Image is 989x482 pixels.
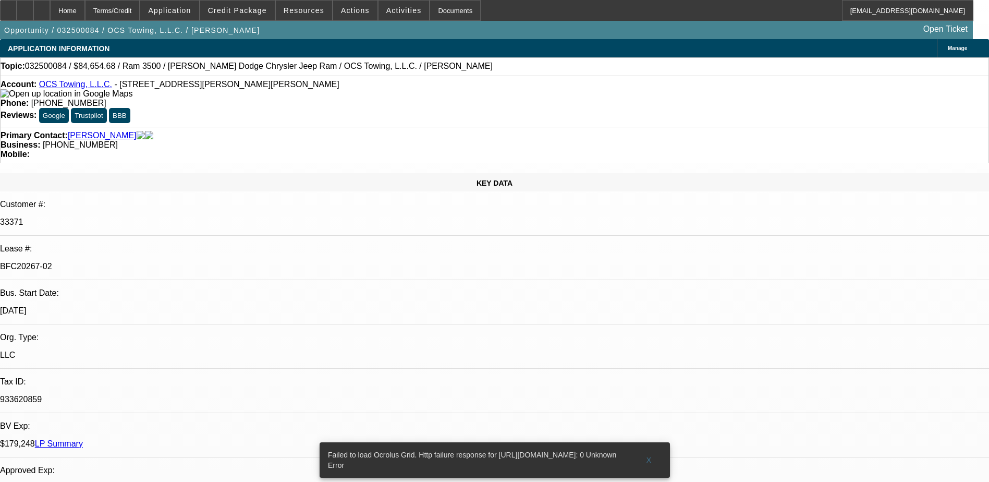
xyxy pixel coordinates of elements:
[1,131,68,140] strong: Primary Contact:
[31,99,106,107] span: [PHONE_NUMBER]
[1,150,30,159] strong: Mobile:
[646,456,652,464] span: X
[477,179,512,187] span: KEY DATA
[68,131,137,140] a: [PERSON_NAME]
[109,108,130,123] button: BBB
[320,442,632,478] div: Failed to load Ocrolus Grid. Http failure response for [URL][DOMAIN_NAME]: 0 Unknown Error
[200,1,275,20] button: Credit Package
[341,6,370,15] span: Actions
[948,45,967,51] span: Manage
[25,62,493,71] span: 032500084 / $84,654.68 / Ram 3500 / [PERSON_NAME] Dodge Chrysler Jeep Ram / OCS Towing, L.L.C. / ...
[276,1,332,20] button: Resources
[1,111,36,119] strong: Reviews:
[386,6,422,15] span: Activities
[208,6,267,15] span: Credit Package
[148,6,191,15] span: Application
[71,108,106,123] button: Trustpilot
[1,62,25,71] strong: Topic:
[378,1,430,20] button: Activities
[140,1,199,20] button: Application
[43,140,118,149] span: [PHONE_NUMBER]
[114,80,339,89] span: - [STREET_ADDRESS][PERSON_NAME][PERSON_NAME]
[333,1,377,20] button: Actions
[4,26,260,34] span: Opportunity / 032500084 / OCS Towing, L.L.C. / [PERSON_NAME]
[1,140,40,149] strong: Business:
[8,44,109,53] span: APPLICATION INFORMATION
[39,108,69,123] button: Google
[1,89,132,99] img: Open up location in Google Maps
[145,131,153,140] img: linkedin-icon.png
[1,80,36,89] strong: Account:
[35,439,83,448] a: LP Summary
[39,80,112,89] a: OCS Towing, L.L.C.
[632,451,666,469] button: X
[1,89,132,98] a: View Google Maps
[1,99,29,107] strong: Phone:
[284,6,324,15] span: Resources
[919,20,972,38] a: Open Ticket
[137,131,145,140] img: facebook-icon.png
